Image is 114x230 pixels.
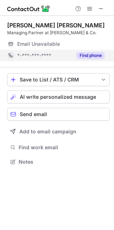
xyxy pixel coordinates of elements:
[20,94,96,100] span: AI write personalized message
[7,108,110,121] button: Send email
[20,111,47,117] span: Send email
[7,30,110,36] div: Managing Partner at [PERSON_NAME] & Co.
[19,159,107,165] span: Notes
[19,144,107,151] span: Find work email
[7,142,110,152] button: Find work email
[19,129,76,134] span: Add to email campaign
[7,125,110,138] button: Add to email campaign
[7,157,110,167] button: Notes
[17,41,60,47] span: Email Unavailable
[7,4,50,13] img: ContactOut v5.3.10
[7,73,110,86] button: save-profile-one-click
[20,77,97,83] div: Save to List / ATS / CRM
[7,22,105,29] div: ‏[PERSON_NAME] [PERSON_NAME]‏
[7,90,110,103] button: AI write personalized message
[76,52,105,59] button: Reveal Button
